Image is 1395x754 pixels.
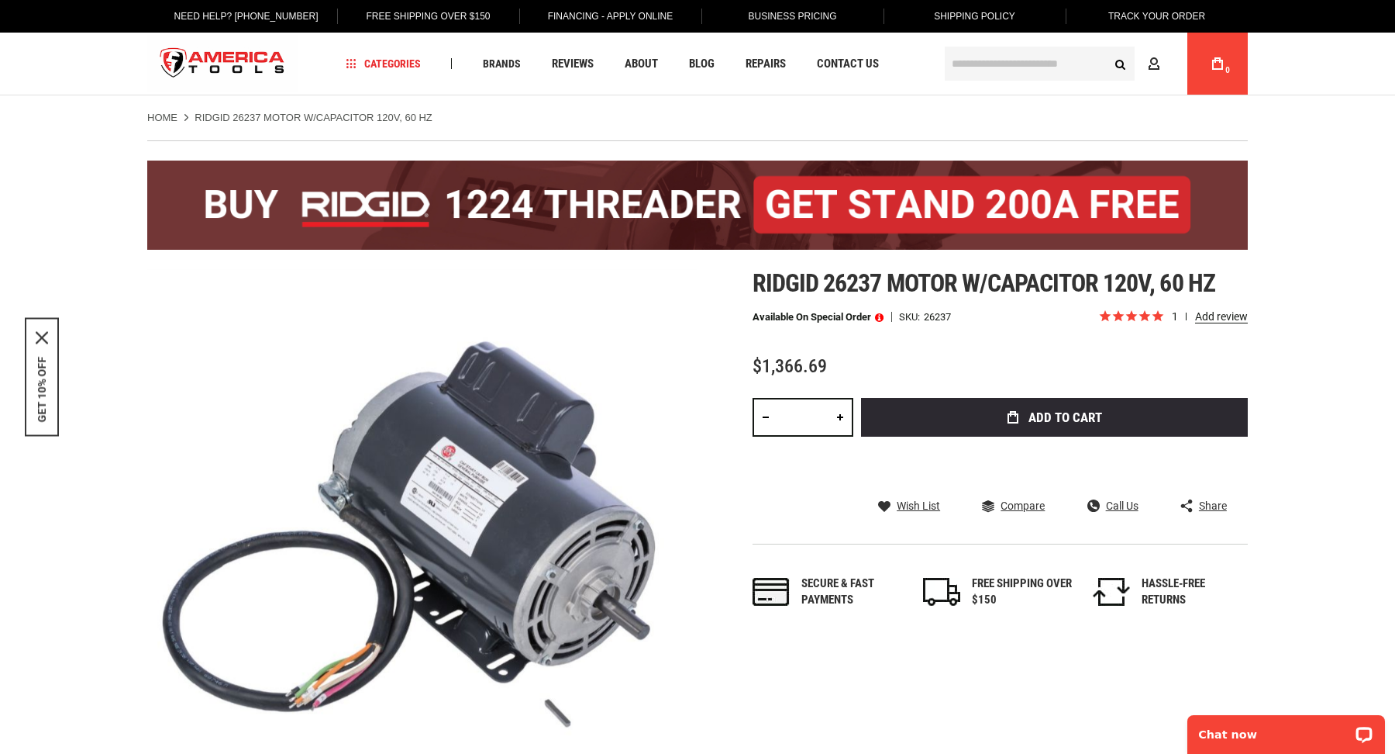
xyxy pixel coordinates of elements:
[1177,705,1395,754] iframe: LiveChat chat widget
[1199,500,1227,511] span: Share
[1142,576,1242,609] div: HASSLE-FREE RETURNS
[982,499,1045,513] a: Compare
[476,54,528,74] a: Brands
[861,398,1248,437] button: Add to Cart
[147,35,298,93] img: America Tools
[339,54,428,74] a: Categories
[1225,66,1230,74] span: 0
[897,500,940,511] span: Wish List
[36,332,48,344] svg: close icon
[934,11,1015,22] span: Shipping Policy
[625,58,658,70] span: About
[923,578,960,606] img: shipping
[1186,313,1187,320] span: review
[36,332,48,344] button: Close
[618,54,665,74] a: About
[1093,578,1130,606] img: returns
[689,58,715,70] span: Blog
[1028,411,1102,424] span: Add to Cart
[746,58,786,70] span: Repairs
[801,576,902,609] div: Secure & fast payments
[878,499,940,513] a: Wish List
[972,576,1073,609] div: FREE SHIPPING OVER $150
[858,441,1251,486] iframe: Secure express checkout frame
[682,54,722,74] a: Blog
[195,112,432,123] strong: RIDGID 26237 MOTOR W/CAPACITOR 120V, 60 HZ
[552,58,594,70] span: Reviews
[1087,499,1138,513] a: Call Us
[545,54,601,74] a: Reviews
[817,58,879,70] span: Contact Us
[36,357,48,423] button: GET 10% OFF
[147,161,1248,250] img: BOGO: Buy the RIDGID® 1224 Threader (26092), get the 92467 200A Stand FREE!
[1172,310,1248,323] span: 1 reviews
[810,54,886,74] a: Contact Us
[739,54,793,74] a: Repairs
[899,312,924,322] strong: SKU
[1098,309,1248,326] span: Rated 5.0 out of 5 stars 1 reviews
[753,268,1215,298] span: Ridgid 26237 motor w/capacitor 120v, 60 hz
[1001,500,1045,511] span: Compare
[483,58,521,69] span: Brands
[753,312,883,323] p: Available on Special Order
[1106,500,1138,511] span: Call Us
[147,111,177,125] a: Home
[147,35,298,93] a: store logo
[924,312,951,322] div: 26237
[753,355,827,377] span: $1,366.69
[1203,33,1232,95] a: 0
[1105,49,1135,78] button: Search
[753,578,790,606] img: payments
[346,58,421,69] span: Categories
